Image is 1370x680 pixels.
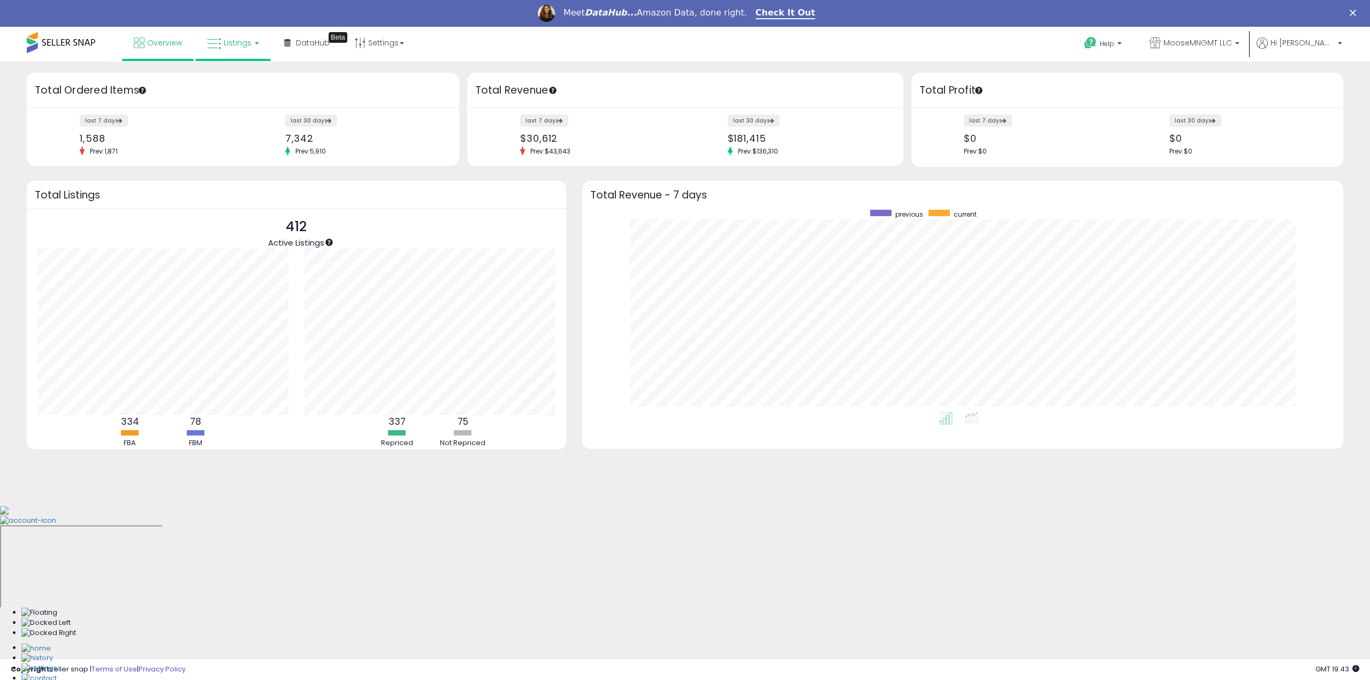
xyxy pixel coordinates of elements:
span: Active Listings [268,237,324,248]
a: Listings [199,27,267,59]
span: Prev: $0 [1169,147,1192,156]
h3: Total Profit [919,83,1336,98]
b: 337 [389,415,406,428]
div: Tooltip anchor [974,86,984,95]
div: $30,612 [520,133,677,144]
span: MooseMNGMT LLC [1163,37,1232,48]
label: last 7 days [520,114,568,127]
span: Prev: $43,643 [525,147,576,156]
img: Floating [21,608,57,618]
span: DataHub [296,37,330,48]
a: Hi [PERSON_NAME] [1257,37,1342,62]
label: last 30 days [728,114,780,127]
div: Tooltip anchor [548,86,558,95]
i: DataHub... [585,7,637,18]
i: Get Help [1084,36,1097,50]
h3: Total Listings [35,191,558,199]
b: 334 [121,415,139,428]
div: Tooltip anchor [324,238,334,247]
p: 412 [268,217,324,237]
img: History [21,653,53,663]
img: Docked Left [21,618,71,628]
h3: Total Ordered Items [35,83,451,98]
div: 7,342 [285,133,440,144]
a: Check It Out [756,7,816,19]
span: Overview [147,37,182,48]
div: FBM [164,438,228,448]
div: 1,588 [80,133,235,144]
span: current [954,210,977,219]
span: Prev: 1,871 [85,147,123,156]
label: last 30 days [1169,114,1221,127]
span: previous [895,210,923,219]
h3: Total Revenue - 7 days [590,191,1336,199]
label: last 7 days [964,114,1012,127]
img: Home [21,644,51,654]
span: Prev: $0 [964,147,987,156]
span: Prev: 5,910 [290,147,331,156]
div: Not Repriced [431,438,495,448]
div: Tooltip anchor [329,32,347,43]
div: FBA [98,438,162,448]
b: 75 [458,415,468,428]
a: Help [1076,28,1132,62]
div: Tooltip anchor [138,86,147,95]
h3: Total Revenue [475,83,895,98]
a: Overview [126,27,190,59]
span: Hi [PERSON_NAME] [1270,37,1335,48]
span: Help [1100,39,1114,48]
b: 78 [190,415,201,428]
img: Profile image for Georgie [538,5,555,22]
img: Docked Right [21,628,76,638]
div: Meet Amazon Data, done right. [564,7,747,18]
a: MooseMNGMT LLC [1141,27,1247,62]
div: Repriced [365,438,429,448]
div: $0 [1169,133,1325,144]
div: $181,415 [728,133,885,144]
a: DataHub [276,27,338,59]
label: last 30 days [285,114,337,127]
a: Settings [347,27,412,59]
img: Settings [21,663,57,674]
span: Prev: $136,310 [733,147,783,156]
span: Listings [224,37,252,48]
div: Close [1350,10,1360,16]
label: last 7 days [80,114,128,127]
div: $0 [964,133,1119,144]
